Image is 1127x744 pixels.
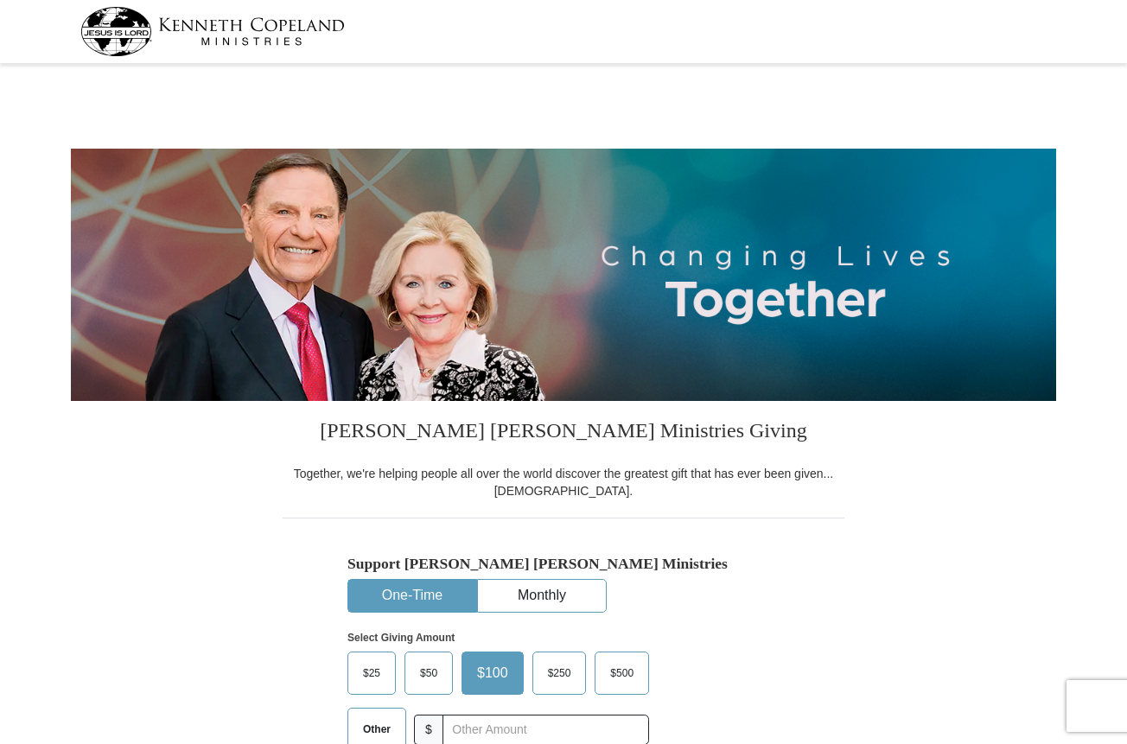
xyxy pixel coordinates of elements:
h5: Support [PERSON_NAME] [PERSON_NAME] Ministries [347,555,780,573]
img: kcm-header-logo.svg [80,7,345,56]
span: Other [354,716,399,742]
span: $100 [468,660,517,686]
span: $500 [602,660,642,686]
span: $50 [411,660,446,686]
h3: [PERSON_NAME] [PERSON_NAME] Ministries Giving [283,401,844,465]
button: Monthly [478,580,606,612]
strong: Select Giving Amount [347,632,455,644]
span: $250 [539,660,580,686]
span: $25 [354,660,389,686]
button: One-Time [348,580,476,612]
div: Together, we're helping people all over the world discover the greatest gift that has ever been g... [283,465,844,499]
